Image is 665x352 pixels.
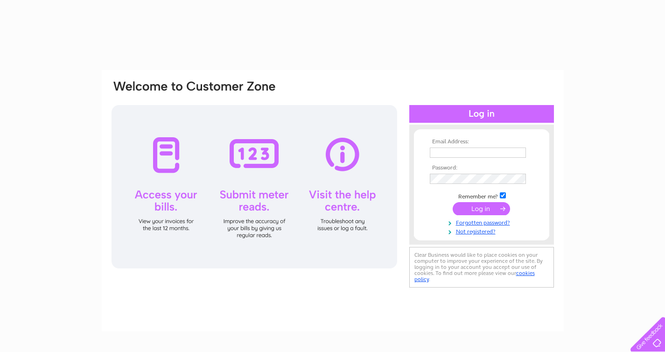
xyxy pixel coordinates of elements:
[453,202,510,215] input: Submit
[430,218,536,226] a: Forgotten password?
[409,247,554,288] div: Clear Business would like to place cookies on your computer to improve your experience of the sit...
[427,139,536,145] th: Email Address:
[414,270,535,282] a: cookies policy
[430,226,536,235] a: Not registered?
[427,165,536,171] th: Password:
[427,191,536,200] td: Remember me?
